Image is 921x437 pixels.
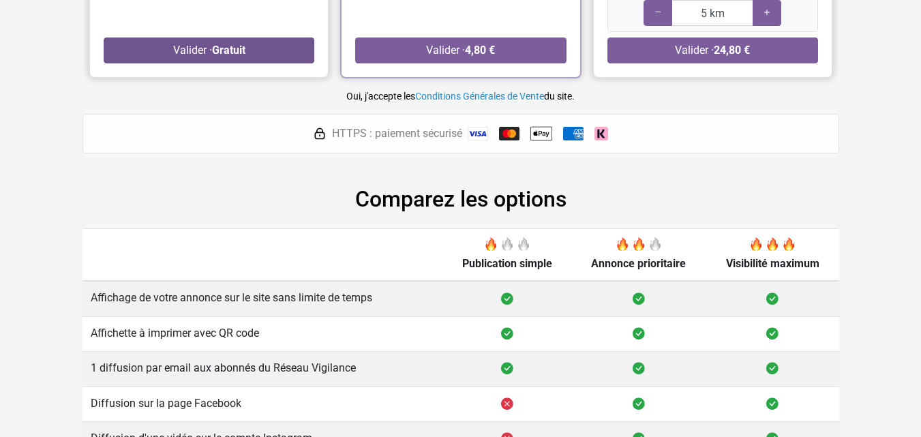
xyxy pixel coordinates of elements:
[82,387,443,421] td: Diffusion sur la page Facebook
[726,257,819,270] span: Visibilité maximum
[346,91,575,102] small: Oui, j'accepte les du site.
[332,125,462,142] span: HTTPS : paiement sécurisé
[355,37,566,63] button: Valider ·4,80 €
[82,316,443,351] td: Affichette à imprimer avec QR code
[563,127,584,140] img: American Express
[594,127,608,140] img: Klarna
[82,186,839,212] h2: Comparez les options
[462,257,552,270] span: Publication simple
[104,37,314,63] button: Valider ·Gratuit
[211,44,245,57] strong: Gratuit
[415,91,544,102] a: Conditions Générales de Vente
[530,123,552,145] img: Apple Pay
[607,37,817,63] button: Valider ·24,80 €
[591,257,686,270] span: Annonce prioritaire
[313,127,327,140] img: HTTPS : paiement sécurisé
[82,352,443,387] td: 1 diffusion par email aux abonnés du Réseau Vigilance
[714,44,750,57] strong: 24,80 €
[468,127,488,140] img: Visa
[82,281,443,316] td: Affichage de votre annonce sur le site sans limite de temps
[499,127,519,140] img: Mastercard
[465,44,495,57] strong: 4,80 €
